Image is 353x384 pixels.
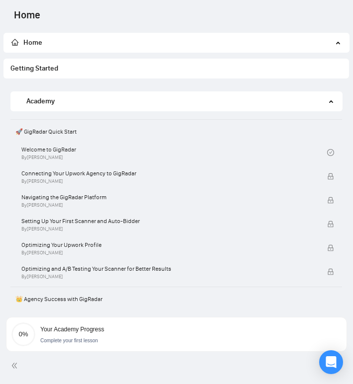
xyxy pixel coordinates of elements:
[11,38,42,47] span: Home
[6,8,48,29] span: Home
[26,97,55,105] span: Academy
[21,202,297,208] span: By [PERSON_NAME]
[3,59,349,78] li: Getting Started
[21,250,297,256] span: By [PERSON_NAME]
[327,221,334,228] span: lock
[21,142,327,163] a: Welcome to GigRadarBy[PERSON_NAME]
[11,122,341,142] span: 🚀 GigRadar Quick Start
[11,289,341,309] span: 👑 Agency Success with GigRadar
[21,240,297,250] span: Optimizing Your Upwork Profile
[21,216,297,226] span: Setting Up Your First Scanner and Auto-Bidder
[11,331,35,337] span: 0%
[21,168,297,178] span: Connecting Your Upwork Agency to GigRadar
[21,226,297,232] span: By [PERSON_NAME]
[21,192,297,202] span: Navigating the GigRadar Platform
[327,268,334,275] span: lock
[23,38,42,47] span: Home
[21,274,297,280] span: By [PERSON_NAME]
[11,361,21,371] span: double-left
[21,264,297,274] span: Optimizing and A/B Testing Your Scanner for Better Results
[327,173,334,180] span: lock
[327,197,334,204] span: lock
[327,149,334,156] span: check-circle
[319,350,343,374] div: Open Intercom Messenger
[11,39,18,46] span: home
[40,326,104,333] span: Your Academy Progress
[21,178,297,184] span: By [PERSON_NAME]
[327,244,334,251] span: lock
[10,64,58,73] span: Getting Started
[40,338,98,343] span: Complete your first lesson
